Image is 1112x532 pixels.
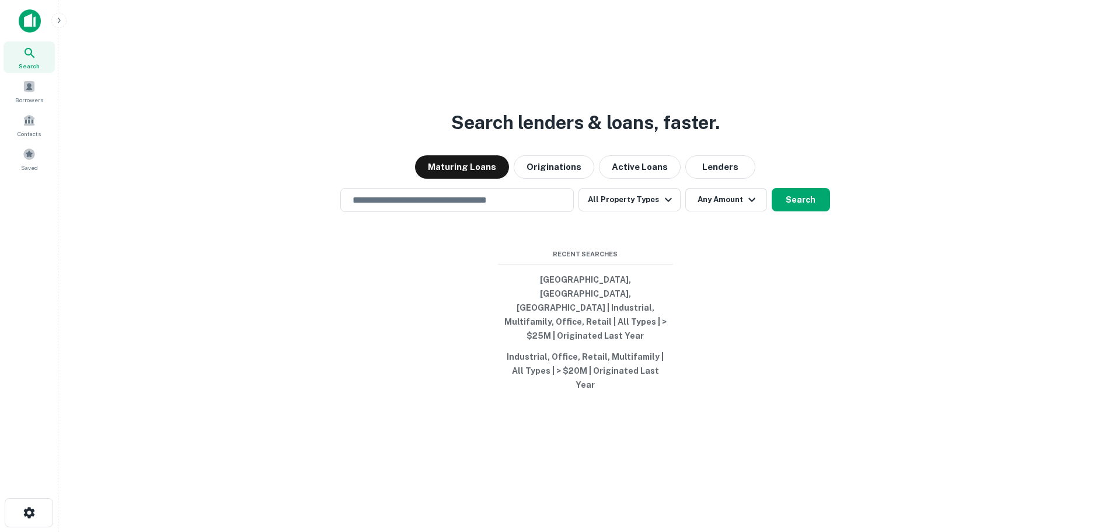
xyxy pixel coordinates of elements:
[498,346,673,395] button: Industrial, Office, Retail, Multifamily | All Types | > $20M | Originated Last Year
[21,163,38,172] span: Saved
[19,9,41,33] img: capitalize-icon.png
[4,41,55,73] a: Search
[18,129,41,138] span: Contacts
[772,188,830,211] button: Search
[1054,439,1112,495] iframe: Chat Widget
[578,188,680,211] button: All Property Types
[514,155,594,179] button: Originations
[599,155,681,179] button: Active Loans
[451,109,720,137] h3: Search lenders & loans, faster.
[4,109,55,141] a: Contacts
[4,75,55,107] a: Borrowers
[498,249,673,259] span: Recent Searches
[685,188,767,211] button: Any Amount
[498,269,673,346] button: [GEOGRAPHIC_DATA], [GEOGRAPHIC_DATA], [GEOGRAPHIC_DATA] | Industrial, Multifamily, Office, Retail...
[19,61,40,71] span: Search
[15,95,43,105] span: Borrowers
[685,155,755,179] button: Lenders
[415,155,509,179] button: Maturing Loans
[4,143,55,175] a: Saved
